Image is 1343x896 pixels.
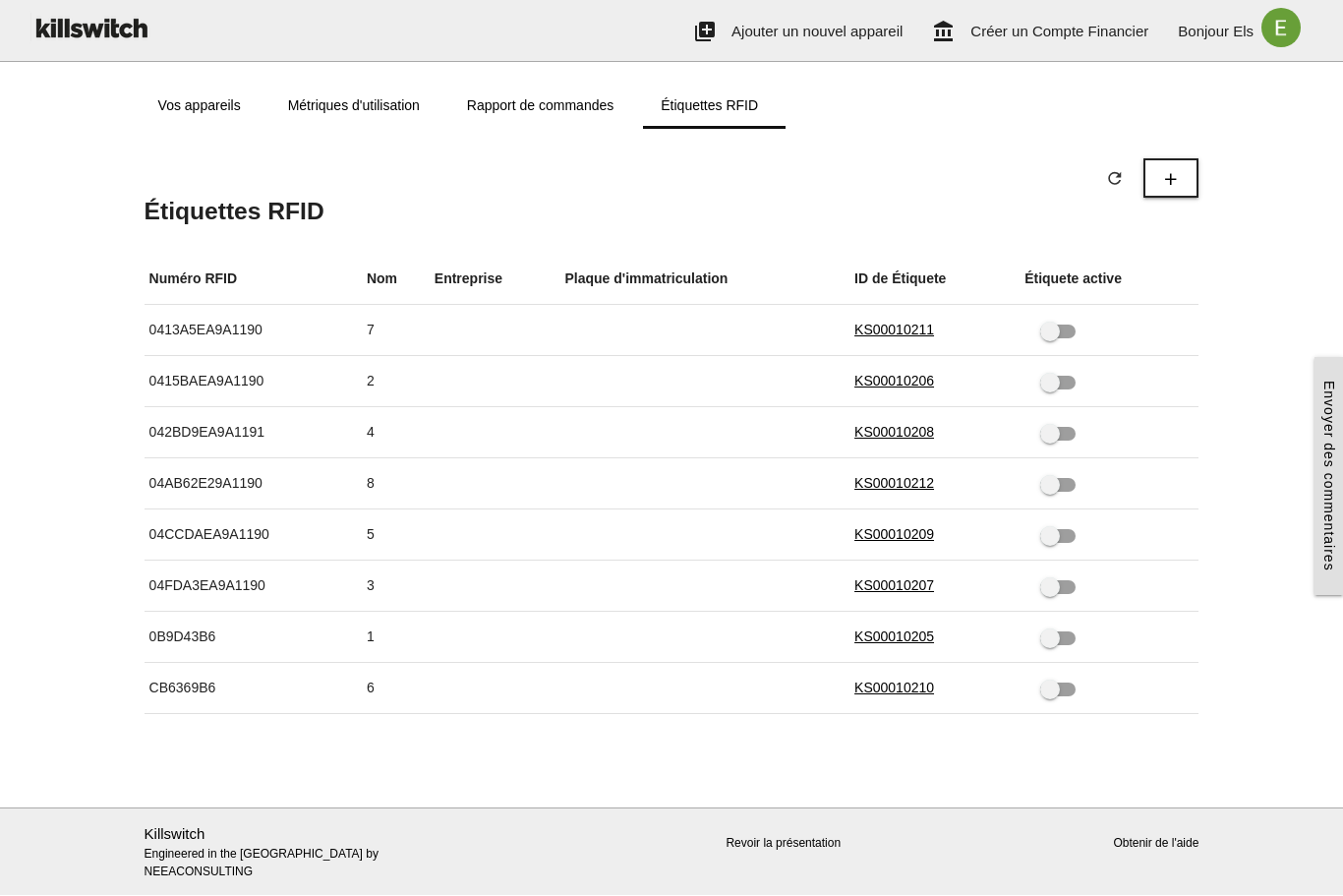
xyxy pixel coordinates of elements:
[1233,24,1254,40] span: Els
[145,356,362,407] td: 0415BAEA9A1190
[693,1,717,64] i: add_to_photos
[362,255,430,306] th: Nom
[1020,255,1198,306] th: Étiquete active
[362,458,430,509] td: 8
[145,255,362,306] th: Numéro RFID
[145,663,362,714] td: CB6369B6
[1254,1,1309,56] img: ACg8ocIirSXHfB9SltxC6R7XKmvCMxiKI3o1g1eYLZOXVaH2AjNIiQ=s96-c
[1178,24,1229,40] span: Bonjour
[726,837,841,851] a: Revoir la présentation
[637,83,782,130] a: Étiquettes RFID
[145,305,362,356] td: 0413A5EA9A1190
[145,199,1199,225] h5: Étiquettes RFID
[145,824,483,882] p: Engineered in the [GEOGRAPHIC_DATA] by NEEACONSULTING
[145,826,205,843] a: Killswitch
[731,24,903,40] span: Ajouter un nouvel appareil
[854,629,934,645] a: KS00010205
[1314,358,1343,596] a: Envoyer des commentaires
[854,476,934,492] a: KS00010212
[970,24,1148,40] span: Créer un Compte Financier
[1161,161,1181,199] i: add
[849,255,1020,306] th: ID de Étiquete
[145,612,362,663] td: 0B9D43B6
[145,458,362,509] td: 04AB62E29A1190
[264,83,443,130] a: Métriques d'utilisation
[932,1,956,64] i: account_balance
[362,663,430,714] td: 6
[29,1,151,56] img: ks-logo-black-160-b.png
[559,255,849,306] th: Plaque d'immatriculation
[1143,159,1198,199] button: add
[854,374,934,389] a: KS00010206
[362,305,430,356] td: 7
[362,356,430,407] td: 2
[854,323,934,338] a: KS00010211
[145,509,362,561] td: 04CCDAEA9A1190
[145,407,362,458] td: 042BD9EA9A1191
[362,407,430,458] td: 4
[145,561,362,612] td: 04FDA3EA9A1190
[854,425,934,441] a: KS00010208
[1089,161,1140,197] button: refresh
[1113,837,1198,851] a: Obtenir de l'aide
[1105,161,1125,197] i: refresh
[362,612,430,663] td: 1
[362,509,430,561] td: 5
[854,681,934,696] a: KS00010210
[430,255,560,306] th: Entreprise
[362,561,430,612] td: 3
[135,83,264,130] a: Vos appareils
[854,578,934,594] a: KS00010207
[854,527,934,543] a: KS00010209
[443,83,637,130] a: Rapport de commandes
